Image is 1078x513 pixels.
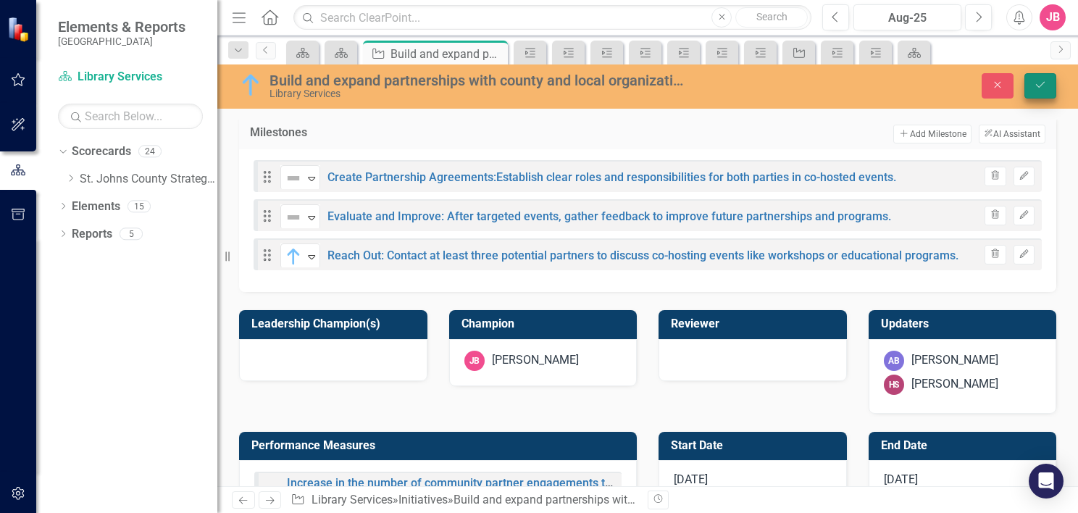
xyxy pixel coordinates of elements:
[674,472,708,486] span: [DATE]
[138,146,162,158] div: 24
[239,73,262,96] img: In Progress
[327,170,896,184] a: Create Partnership Agreements:Establish clear roles and responsibilities for both parties in co-h...
[287,476,717,490] a: Increase in the number of community partner engagements to provide programing
[250,126,467,139] h3: Milestones
[884,375,904,395] div: HS
[58,69,203,85] a: Library Services
[269,72,690,88] div: Build and expand partnerships with county and local organizations to host or co-host community pr...
[80,171,217,188] a: St. Johns County Strategic Plan
[671,439,840,452] h3: Start Date
[853,4,961,30] button: Aug-25
[327,209,891,223] a: Evaluate and Improve: After targeted events, gather feedback to improve future partnerships and p...
[1029,464,1064,499] div: Open Intercom Messenger
[979,125,1045,143] button: AI Assistant
[390,45,504,63] div: Build and expand partnerships with county and local organizations to host or co-host community pr...
[58,104,203,129] input: Search Below...
[285,170,302,187] img: Not Defined
[756,11,787,22] span: Search
[398,493,448,506] a: Initiatives
[72,143,131,160] a: Scorecards
[881,439,1050,452] h3: End Date
[464,351,485,371] div: JB
[735,7,808,28] button: Search
[285,248,302,265] img: In Progress
[884,472,918,486] span: [DATE]
[461,317,630,330] h3: Champion
[327,249,958,262] a: Reach Out: Contact at least three potential partners to discuss co-hosting events like workshops ...
[251,439,630,452] h3: Performance Measures
[893,125,971,143] button: Add Milestone
[293,5,811,30] input: Search ClearPoint...
[285,209,302,226] img: Not Defined
[454,493,1000,506] div: Build and expand partnerships with county and local organizations to host or co-host community pr...
[58,18,185,36] span: Elements & Reports
[881,317,1050,330] h3: Updaters
[884,351,904,371] div: AB
[58,36,185,47] small: [GEOGRAPHIC_DATA]
[1040,4,1066,30] button: JB
[72,226,112,243] a: Reports
[492,352,579,369] div: [PERSON_NAME]
[671,317,840,330] h3: Reviewer
[120,228,143,240] div: 5
[911,352,998,369] div: [PERSON_NAME]
[262,480,280,497] img: Not Defined
[72,199,120,215] a: Elements
[128,200,151,212] div: 15
[858,9,956,27] div: Aug-25
[911,376,998,393] div: [PERSON_NAME]
[7,16,33,41] img: ClearPoint Strategy
[269,88,690,99] div: Library Services
[312,493,393,506] a: Library Services
[251,317,420,330] h3: Leadership Champion(s)
[291,492,637,509] div: » »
